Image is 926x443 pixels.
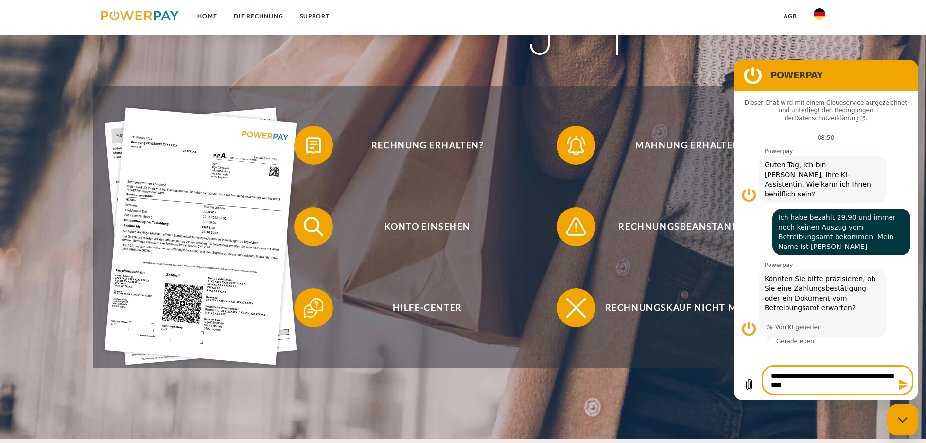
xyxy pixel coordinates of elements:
[557,288,809,327] button: Rechnungskauf nicht möglich
[571,288,809,327] span: Rechnungskauf nicht möglich
[571,126,809,165] span: Mahnung erhalten?
[308,207,546,246] span: Konto einsehen
[557,207,809,246] button: Rechnungsbeanstandung
[301,296,326,320] img: qb_help.svg
[887,404,918,435] iframe: Schaltfläche zum Öffnen des Messaging-Fensters; Konversation läuft
[226,7,292,25] a: DIE RECHNUNG
[301,133,326,158] img: qb_bill.svg
[814,8,825,20] img: de
[189,7,226,25] a: Home
[564,296,588,320] img: qb_close.svg
[571,207,809,246] span: Rechnungsbeanstandung
[301,214,326,239] img: qb_search.svg
[294,126,547,165] button: Rechnung erhalten?
[308,288,546,327] span: Hilfe-Center
[294,288,547,327] button: Hilfe-Center
[308,126,546,165] span: Rechnung erhalten?
[101,11,179,20] img: logo-powerpay.svg
[564,133,588,158] img: qb_bell.svg
[564,214,588,239] img: qb_warning.svg
[294,207,547,246] button: Konto einsehen
[292,7,338,25] a: SUPPORT
[557,126,809,165] button: Mahnung erhalten?
[775,7,805,25] a: agb
[734,60,918,400] iframe: Messaging-Fenster
[105,108,297,365] img: single_invoice_powerpay_de.jpg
